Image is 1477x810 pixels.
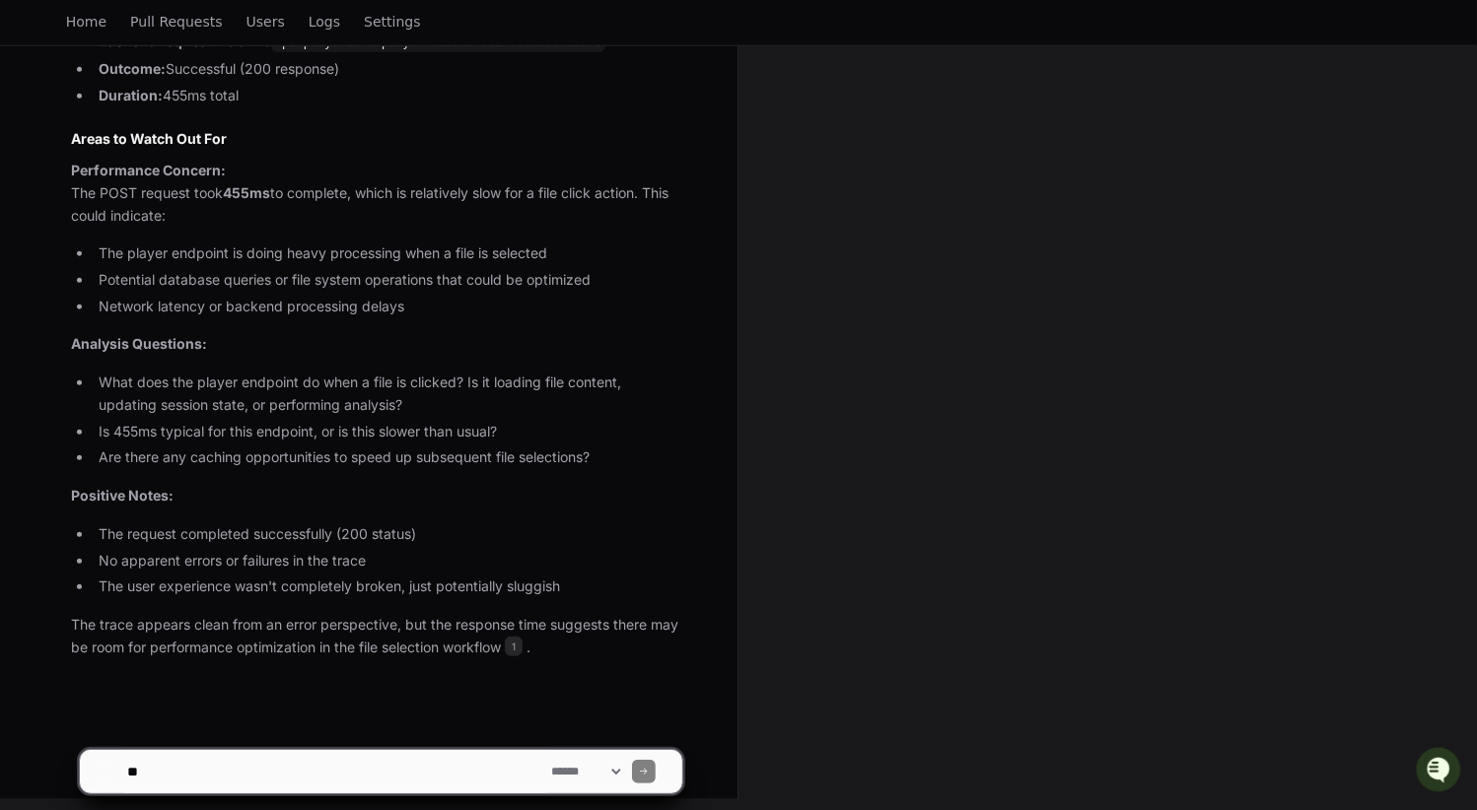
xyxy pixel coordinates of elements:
[93,269,682,292] li: Potential database queries or file system operations that could be optimized
[1414,745,1467,798] iframe: Open customer support
[309,16,340,28] span: Logs
[93,550,682,573] li: No apparent errors or failures in the trace
[71,614,682,659] p: The trace appears clean from an error perspective, but the response time suggests there may be ro...
[93,446,682,469] li: Are there any caching opportunities to speed up subsequent file selections?
[223,184,270,201] strong: 455ms
[364,16,420,28] span: Settings
[71,335,207,352] strong: Analysis Questions:
[93,296,682,318] li: Network latency or backend processing delays
[196,207,239,222] span: Pylon
[71,162,226,178] strong: Performance Concern:
[93,421,682,443] li: Is 455ms typical for this endpoint, or is this slower than usual?
[71,129,682,149] h2: Areas to Watch Out For
[99,60,166,77] strong: Outcome:
[505,637,523,656] span: 1
[93,575,682,598] li: The user experience wasn't completely broken, just potentially sluggish
[67,167,249,182] div: We're available if you need us!
[67,147,323,167] div: Start new chat
[71,160,682,227] p: The POST request took to complete, which is relatively slow for a file click action. This could i...
[66,16,106,28] span: Home
[335,153,359,176] button: Start new chat
[93,242,682,265] li: The player endpoint is doing heavy processing when a file is selected
[93,523,682,546] li: The request completed successfully (200 status)
[71,487,174,504] strong: Positive Notes:
[139,206,239,222] a: Powered byPylon
[20,79,359,110] div: Welcome
[20,20,59,59] img: PlayerZero
[93,371,682,417] li: What does the player endpoint do when a file is clicked? Is it loading file content, updating ses...
[130,16,222,28] span: Pull Requests
[93,58,682,81] li: Successful (200 response)
[99,87,163,103] strong: Duration:
[20,147,55,182] img: 1756235613930-3d25f9e4-fa56-45dd-b3ad-e072dfbd1548
[246,16,285,28] span: Users
[93,85,682,107] li: 455ms total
